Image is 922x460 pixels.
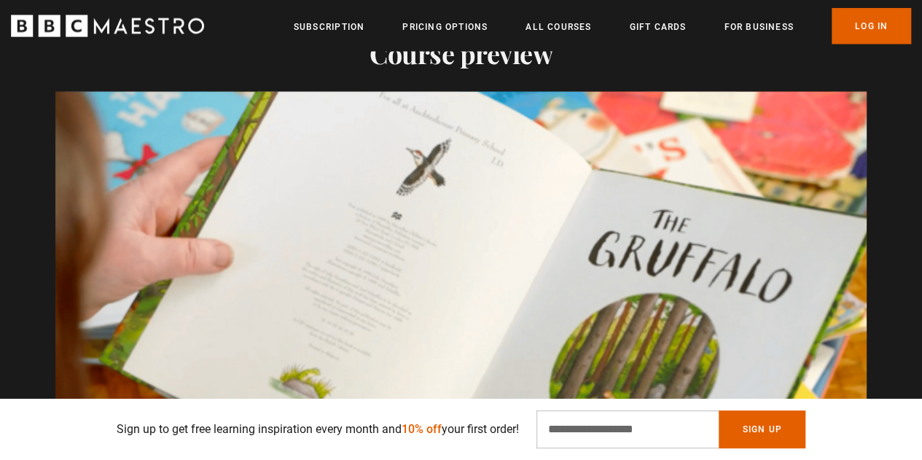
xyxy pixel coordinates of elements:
[294,7,911,44] nav: Primary
[526,19,591,34] a: All Courses
[719,410,805,448] button: Sign Up
[629,19,686,34] a: Gift Cards
[117,421,519,438] p: Sign up to get free learning inspiration every month and your first order!
[402,19,488,34] a: Pricing Options
[55,37,867,68] h2: Course preview
[724,19,793,34] a: For business
[402,422,442,436] span: 10% off
[11,15,204,36] svg: BBC Maestro
[294,19,364,34] a: Subscription
[832,7,911,44] a: Log In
